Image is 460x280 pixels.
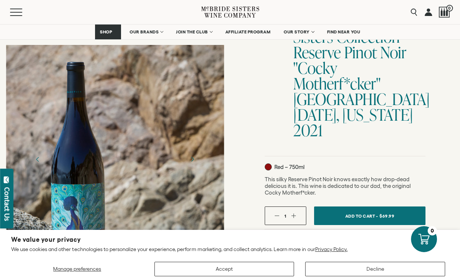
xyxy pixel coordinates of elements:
[100,29,112,35] span: SHOP
[171,25,217,39] a: JOIN THE CLUB
[183,150,202,169] button: Next
[125,25,167,39] a: OUR BRANDS
[428,226,437,235] div: 0
[284,214,286,218] span: 1
[379,211,394,221] span: $69.99
[314,206,425,225] button: Add To Cart - $69.99
[154,262,294,276] button: Accept
[176,29,208,35] span: JOIN THE CLUB
[28,150,48,169] button: Previous
[225,29,271,35] span: AFFILIATE PROGRAM
[10,9,37,16] button: Mobile Menu Trigger
[95,25,121,39] a: SHOP
[53,266,101,272] span: Manage preferences
[305,262,445,276] button: Decline
[265,229,425,241] li: Members enjoy 10% off or more. or to unlock savings.
[322,25,365,39] a: FIND NEAR YOU
[130,29,159,35] span: OUR BRANDS
[11,246,449,253] p: We use cookies and other technologies to personalize your experience, perform marketing, and coll...
[221,25,275,39] a: AFFILIATE PROGRAM
[265,163,304,170] p: Red – 750ml
[265,176,411,196] span: This silky Reserve Pinot Noir knows exactly how drop-dead delicious it is. This wine is dedicated...
[11,262,143,276] button: Manage preferences
[3,187,11,221] div: Contact Us
[279,25,319,39] a: OUR STORY
[284,29,310,35] span: OUR STORY
[293,13,425,138] h1: [PERSON_NAME] Sisters Collection Reserve Pinot Noir "Cocky Motherf*cker" [GEOGRAPHIC_DATA][DATE],...
[345,211,378,221] span: Add To Cart -
[446,5,453,12] span: 0
[327,29,361,35] span: FIND NEAR YOU
[11,237,449,243] h2: We value your privacy
[315,246,348,252] a: Privacy Policy.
